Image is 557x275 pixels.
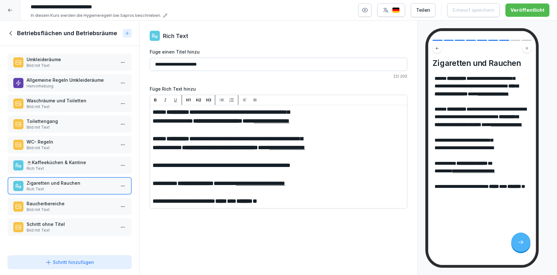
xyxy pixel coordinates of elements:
[8,198,132,215] div: RaucherbereicheBild mit Text
[8,177,132,195] div: Zigaretten und RauchenRich Text
[27,63,115,68] p: Bild mit Text
[163,32,188,40] p: Rich Text
[31,12,161,19] p: In diesem Kurs werden die Hygieneregeln bei Sapros beschrieben.
[8,54,132,71] div: UmkleideräumeBild mit Text
[27,227,115,233] p: Bild mit Text
[8,218,132,236] div: Schritt ohne TitelBild mit Text
[45,259,94,265] div: Schritt hinzufügen
[205,96,212,104] button: H3
[27,125,115,130] p: Bild mit Text
[150,74,407,79] p: 22 / 200
[185,96,192,104] button: H1
[27,83,115,89] p: Hervorhebung
[195,96,202,104] button: H2
[186,97,191,103] p: H1
[27,159,115,166] p: ☕️Kaffeeküchen & Kantine
[27,180,115,186] p: Zigaretten und Rauchen
[8,115,132,133] div: ToilettengangBild mit Text
[27,56,115,63] p: Umkleideräume
[27,104,115,110] p: Bild mit Text
[510,7,544,14] div: Veröffentlicht
[27,77,115,83] p: Allgemeine Regeln Umkleideräume
[27,186,115,192] p: Rich Text
[8,74,132,92] div: Allgemeine Regeln UmkleideräumeHervorhebung
[27,221,115,227] p: Schritt ohne Titel
[8,255,132,269] button: Schritt hinzufügen
[416,7,430,14] div: Teilen
[27,145,115,151] p: Bild mit Text
[453,7,494,14] div: Entwurf speichern
[27,118,115,125] p: Toilettengang
[150,86,407,92] label: Füge Rich Text hinzu
[206,97,211,103] p: H3
[433,58,532,67] h4: Zigaretten und Rauchen
[411,3,435,17] button: Teilen
[150,48,407,55] label: Füge einen Titel hinzu
[27,97,115,104] p: Waschräume und Toiletten
[17,29,117,37] h1: Betriebsflächen und Betriebsräume
[27,166,115,171] p: Rich Text
[392,7,400,13] img: de.svg
[8,157,132,174] div: ☕️Kaffeeküchen & KantineRich Text
[27,200,115,207] p: Raucherbereiche
[505,3,549,17] button: Veröffentlicht
[8,95,132,112] div: Waschräume und ToilettenBild mit Text
[447,3,500,17] button: Entwurf speichern
[196,97,201,103] p: H2
[8,136,132,153] div: WC- RegelnBild mit Text
[27,138,115,145] p: WC- Regeln
[27,207,115,213] p: Bild mit Text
